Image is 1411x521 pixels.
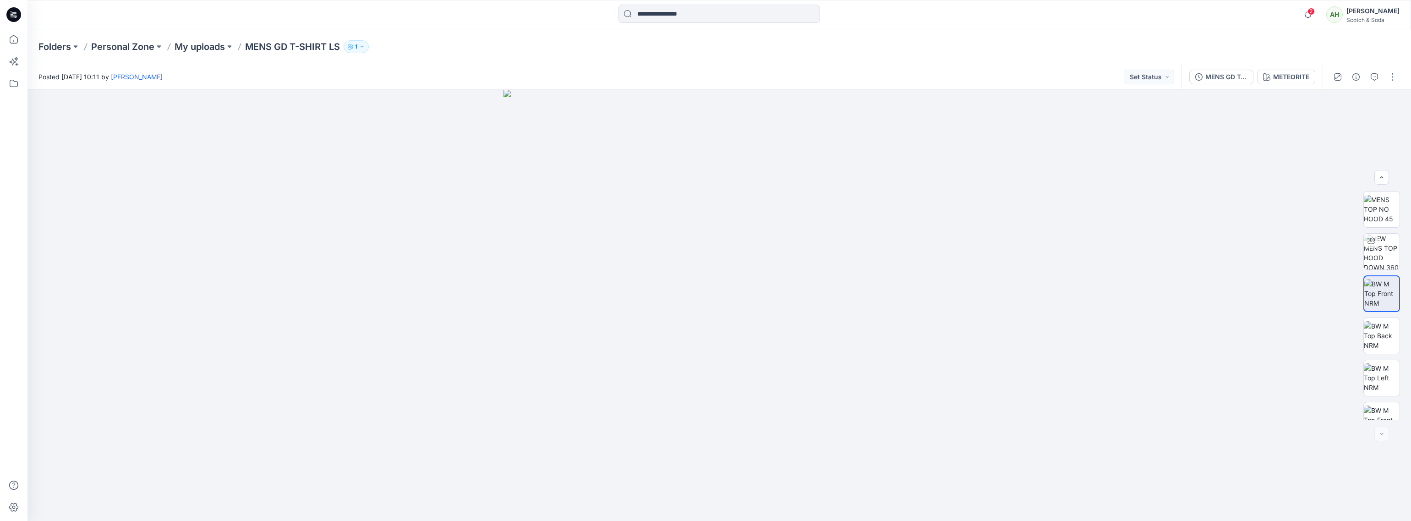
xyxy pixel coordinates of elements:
button: Details [1349,70,1363,84]
button: METEORITE [1257,70,1315,84]
a: Folders [38,40,71,53]
span: 2 [1307,8,1315,15]
button: MENS GD T-SHIRT LS [1189,70,1253,84]
button: 1 [344,40,369,53]
img: BW M Top Front Chest NRM [1364,406,1400,434]
img: NEW MENS TOP HOOD DOWN 360 [1364,234,1400,269]
a: My uploads [175,40,225,53]
span: Posted [DATE] 10:11 by [38,72,163,82]
img: BW M Top Left NRM [1364,363,1400,392]
div: AH [1326,6,1343,23]
p: 1 [355,42,357,52]
p: MENS GD T-SHIRT LS [245,40,340,53]
a: [PERSON_NAME] [111,73,163,81]
img: MENS TOP NO HOOD 45 [1364,195,1400,224]
div: Scotch & Soda [1346,16,1400,23]
img: BW M Top Back NRM [1364,321,1400,350]
a: Personal Zone [91,40,154,53]
img: eyJhbGciOiJIUzI1NiIsImtpZCI6IjAiLCJzbHQiOiJzZXMiLCJ0eXAiOiJKV1QifQ.eyJkYXRhIjp7InR5cGUiOiJzdG9yYW... [503,90,935,521]
img: BW M Top Front NRM [1364,279,1399,308]
div: METEORITE [1273,72,1309,82]
div: [PERSON_NAME] [1346,5,1400,16]
div: MENS GD T-SHIRT LS [1205,72,1247,82]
